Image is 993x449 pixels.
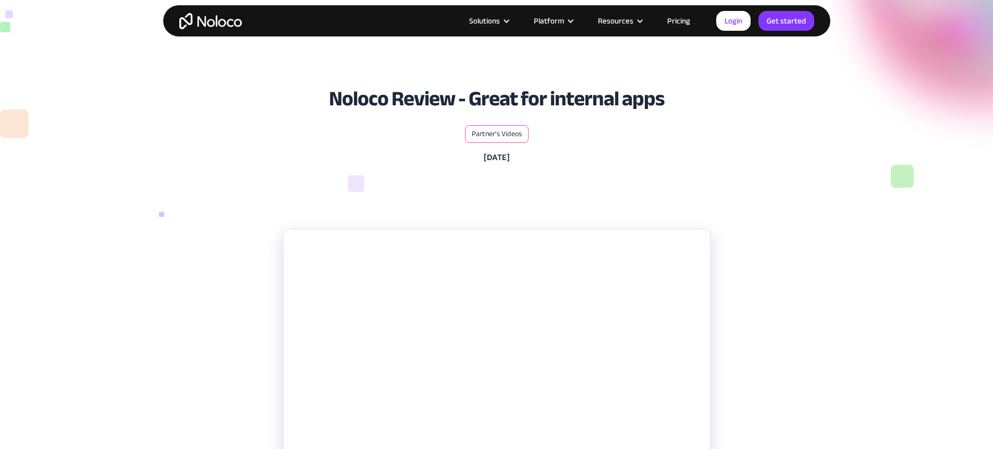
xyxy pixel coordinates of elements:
h6: [DATE] [484,151,510,164]
div: Resources [598,14,633,28]
a: home [179,13,242,29]
div: Platform [521,14,585,28]
a: Get started [758,11,814,31]
a: Partner's Videos [472,130,522,138]
div: Solutions [456,14,521,28]
div: Resources [585,14,654,28]
div: Platform [534,14,564,28]
a: Login [716,11,751,31]
h1: Noloco Review - Great for internal apps [277,83,717,115]
a: Pricing [654,14,703,28]
div: Solutions [469,14,500,28]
